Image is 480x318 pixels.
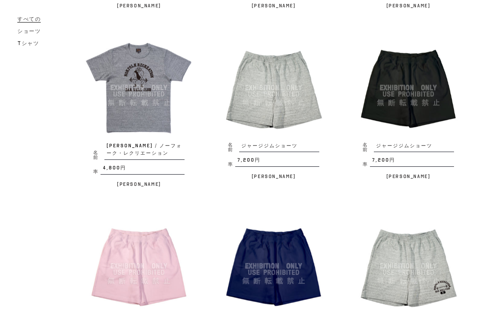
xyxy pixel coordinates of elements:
span: 率 [228,162,235,167]
span: 名前 [363,143,374,152]
a: JERSEY GYM SHORTS 名前ジャージジムショーツ 率7,200円 [PERSON_NAME] [219,33,328,182]
a: JERSEY GYM SHORTS 名前ジャージジムショーツ 率7,200円 [PERSON_NAME] [354,33,463,182]
span: 7,200円 [370,156,454,167]
span: 名前 [228,143,239,152]
img: JOE MCCOY TEE / NORFOLK RECREATION [84,33,193,142]
span: ジャージジムショーツ [239,142,319,153]
span: ジャージジムショーツ [374,142,454,153]
p: [PERSON_NAME] [84,179,193,189]
span: [PERSON_NAME] / ノーフォーク・レクリエーション [104,142,185,160]
img: JERSEY GYM SHORTS [219,33,328,142]
a: Tシャツ [17,38,39,49]
span: 率 [93,169,101,174]
a: JOE MCCOY TEE / NORFOLK RECREATION 名前[PERSON_NAME] / ノーフォーク・レクリエーション 率4,800円 [PERSON_NAME] [84,33,193,189]
span: 名前 [93,150,104,160]
span: 4,800円 [101,164,185,175]
p: [PERSON_NAME] [84,0,193,11]
a: ショーツ [17,26,41,36]
a: すべての [17,14,41,24]
img: JERSEY GYM SHORTS [354,33,463,142]
span: Tシャツ [17,40,39,46]
span: ショーツ [17,28,41,34]
span: すべての [17,16,41,23]
span: 7,200円 [235,156,319,167]
p: [PERSON_NAME] [354,171,463,182]
p: [PERSON_NAME] [219,0,328,11]
p: [PERSON_NAME] [354,0,463,11]
span: 率 [363,162,370,167]
p: [PERSON_NAME] [219,171,328,182]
